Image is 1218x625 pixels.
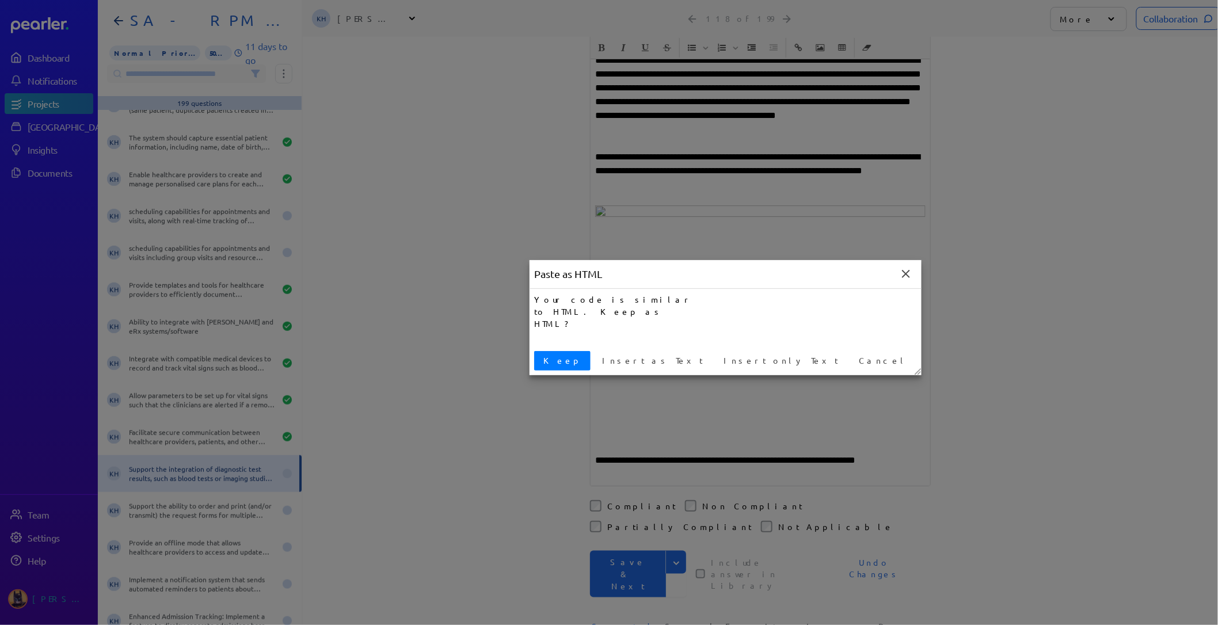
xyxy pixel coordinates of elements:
button: Keep [534,351,591,371]
div: Your code is similar to HTML. Keep as HTML? [534,294,698,330]
span: Cancel [854,355,912,367]
span: Keep [539,355,586,367]
div: Paste as HTML [530,260,607,288]
span: Insert only Text [719,355,843,367]
button: Insert only Text [714,351,847,371]
button: Cancel [850,351,917,371]
button: Insert as Text [593,351,712,371]
span: Insert as Text [597,355,707,367]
